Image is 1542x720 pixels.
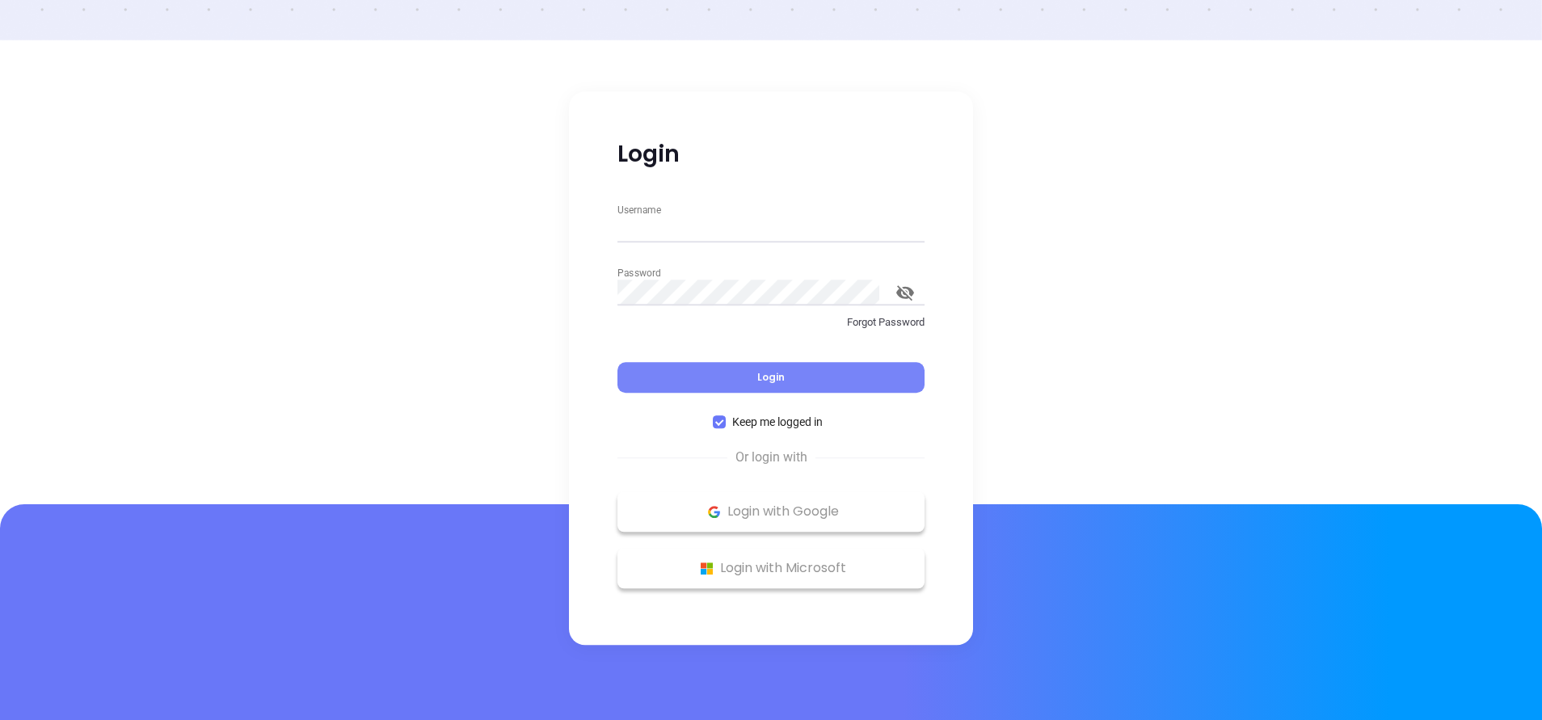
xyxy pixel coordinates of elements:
span: Login [757,370,785,384]
p: Login with Microsoft [626,556,916,580]
p: Login [617,140,925,169]
span: Or login with [727,448,815,467]
a: Forgot Password [617,314,925,343]
p: Forgot Password [617,314,925,331]
button: Google Logo Login with Google [617,491,925,532]
span: Keep me logged in [726,413,829,431]
img: Microsoft Logo [697,558,717,579]
label: Password [617,267,660,277]
button: toggle password visibility [886,273,925,312]
p: Login with Google [626,499,916,524]
button: Microsoft Logo Login with Microsoft [617,548,925,588]
label: Username [617,204,661,214]
button: Login [617,362,925,393]
img: Google Logo [704,502,724,522]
